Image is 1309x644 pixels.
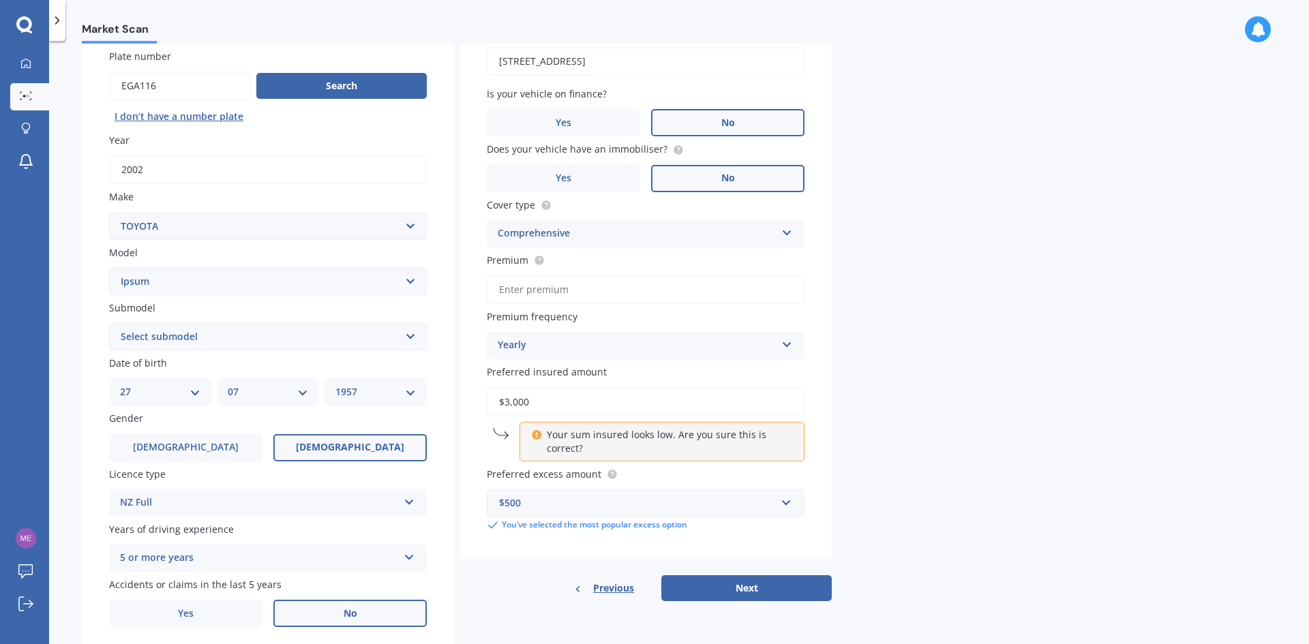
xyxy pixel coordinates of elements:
p: Your sum insured looks low. Are you sure this is correct? [547,428,787,455]
span: No [721,117,735,129]
input: YYYY [109,155,427,184]
span: Make [109,191,134,204]
span: Preferred excess amount [487,467,601,480]
span: No [344,608,357,619]
span: Plate number [109,50,171,63]
input: Enter address [487,47,804,76]
button: Next [661,575,832,601]
span: Year [109,134,130,147]
input: Enter plate number [109,72,251,100]
span: Previous [593,578,634,598]
button: I don’t have a number plate [109,106,249,127]
span: Model [109,246,138,259]
input: Enter amount [487,388,804,416]
img: f187d1a16753247c9bf9b1dbba003f7b [16,528,36,549]
div: NZ Full [120,495,398,511]
span: Preferred insured amount [487,366,607,379]
span: Yes [556,117,571,129]
span: Is your vehicle on finance? [487,87,607,100]
div: Comprehensive [498,226,776,242]
span: Years of driving experience [109,523,234,536]
span: Cover type [487,198,535,211]
div: 5 or more years [120,550,398,566]
button: Search [256,73,427,99]
span: Market Scan [82,22,157,41]
span: Gender [109,412,143,425]
span: Yes [556,172,571,184]
input: Enter premium [487,275,804,304]
span: Accidents or claims in the last 5 years [109,578,282,591]
span: Does your vehicle have an immobiliser? [487,143,667,156]
span: Premium frequency [487,310,577,323]
span: [DEMOGRAPHIC_DATA] [133,442,239,453]
div: You’ve selected the most popular excess option [487,519,804,532]
div: Yearly [498,337,776,354]
span: No [721,172,735,184]
span: Yes [178,608,194,619]
div: $500 [499,495,776,510]
span: [DEMOGRAPHIC_DATA] [296,442,404,453]
span: Premium [487,254,528,266]
span: Submodel [109,301,155,314]
span: Date of birth [109,356,167,369]
span: Licence type [109,467,166,480]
